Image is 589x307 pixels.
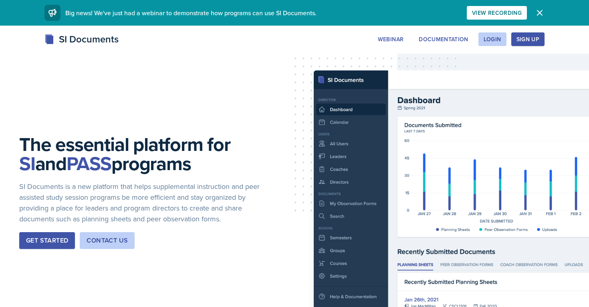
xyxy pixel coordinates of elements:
button: View Recording [467,6,527,20]
button: Sign Up [511,32,545,46]
button: Webinar [373,32,409,46]
button: Contact Us [80,232,135,249]
div: View Recording [472,10,522,16]
button: Login [478,32,506,46]
div: SI Documents [44,32,119,46]
div: Documentation [419,36,468,42]
button: Get Started [19,232,75,249]
div: Get Started [26,236,68,245]
div: Login [484,36,501,42]
div: Webinar [378,36,403,42]
div: Sign Up [516,36,539,42]
button: Documentation [414,32,474,46]
span: Big news! We've just had a webinar to demonstrate how programs can use SI Documents. [65,8,317,17]
div: Contact Us [87,236,128,245]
